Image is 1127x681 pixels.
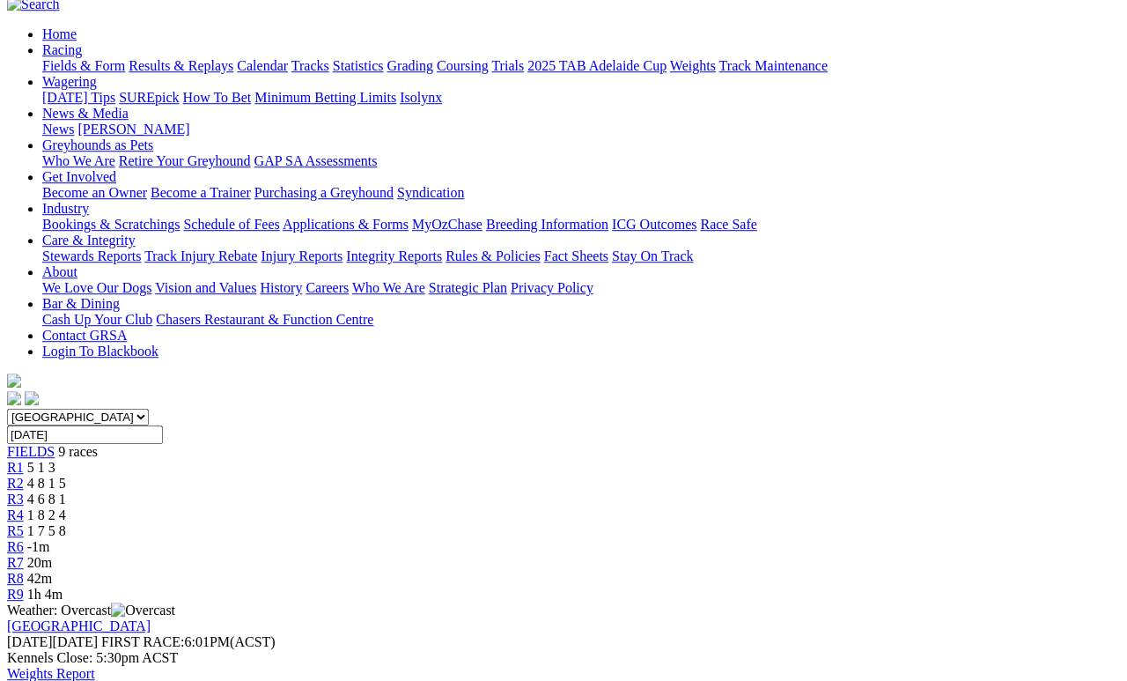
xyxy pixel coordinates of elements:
[7,391,21,405] img: facebook.svg
[7,650,1120,666] div: Kennels Close: 5:30pm ACST
[412,217,482,232] a: MyOzChase
[42,264,77,279] a: About
[27,492,66,507] span: 4 6 8 1
[306,280,349,295] a: Careers
[27,555,52,570] span: 20m
[27,523,66,538] span: 1 7 5 8
[42,58,125,73] a: Fields & Form
[42,312,1120,328] div: Bar & Dining
[42,153,115,168] a: Who We Are
[42,233,136,248] a: Care & Integrity
[612,248,693,263] a: Stay On Track
[333,58,384,73] a: Statistics
[151,185,251,200] a: Become a Trainer
[400,90,442,105] a: Isolynx
[42,90,1120,106] div: Wagering
[260,280,302,295] a: History
[42,248,1120,264] div: Care & Integrity
[7,492,24,507] a: R3
[111,603,175,618] img: Overcast
[101,634,276,649] span: 6:01PM(ACST)
[42,280,151,295] a: We Love Our Dogs
[7,444,55,459] a: FIELDS
[7,603,175,618] span: Weather: Overcast
[144,248,257,263] a: Track Injury Rebate
[42,26,77,41] a: Home
[42,217,1120,233] div: Industry
[429,280,507,295] a: Strategic Plan
[7,634,98,649] span: [DATE]
[254,153,378,168] a: GAP SA Assessments
[119,153,251,168] a: Retire Your Greyhound
[527,58,667,73] a: 2025 TAB Adelaide Cup
[42,169,116,184] a: Get Involved
[437,58,489,73] a: Coursing
[42,74,97,89] a: Wagering
[7,523,24,538] a: R5
[254,185,394,200] a: Purchasing a Greyhound
[544,248,608,263] a: Fact Sheets
[7,618,151,633] a: [GEOGRAPHIC_DATA]
[7,634,53,649] span: [DATE]
[42,344,158,359] a: Login To Blackbook
[42,248,141,263] a: Stewards Reports
[42,280,1120,296] div: About
[27,460,55,475] span: 5 1 3
[7,460,24,475] a: R1
[156,312,373,327] a: Chasers Restaurant & Function Centre
[42,201,89,216] a: Industry
[237,58,288,73] a: Calendar
[7,587,24,602] a: R9
[58,444,98,459] span: 9 races
[42,153,1120,169] div: Greyhounds as Pets
[397,185,464,200] a: Syndication
[129,58,233,73] a: Results & Replays
[283,217,409,232] a: Applications & Forms
[7,571,24,586] a: R8
[7,666,95,681] a: Weights Report
[42,328,127,343] a: Contact GRSA
[7,555,24,570] span: R7
[119,90,179,105] a: SUREpick
[42,90,115,105] a: [DATE] Tips
[42,185,147,200] a: Become an Owner
[719,58,828,73] a: Track Maintenance
[491,58,524,73] a: Trials
[352,280,425,295] a: Who We Are
[511,280,593,295] a: Privacy Policy
[42,312,152,327] a: Cash Up Your Club
[7,507,24,522] a: R4
[7,539,24,554] a: R6
[42,217,180,232] a: Bookings & Scratchings
[670,58,716,73] a: Weights
[7,374,21,388] img: logo-grsa-white.png
[700,217,756,232] a: Race Safe
[42,106,129,121] a: News & Media
[27,571,52,586] span: 42m
[27,587,63,602] span: 1h 4m
[101,634,184,649] span: FIRST RACE:
[387,58,433,73] a: Grading
[446,248,541,263] a: Rules & Policies
[346,248,442,263] a: Integrity Reports
[291,58,329,73] a: Tracks
[42,185,1120,201] div: Get Involved
[42,296,120,311] a: Bar & Dining
[77,122,189,137] a: [PERSON_NAME]
[261,248,343,263] a: Injury Reports
[27,476,66,491] span: 4 8 1 5
[254,90,396,105] a: Minimum Betting Limits
[42,42,82,57] a: Racing
[612,217,696,232] a: ICG Outcomes
[155,280,256,295] a: Vision and Values
[486,217,608,232] a: Breeding Information
[25,391,39,405] img: twitter.svg
[42,137,153,152] a: Greyhounds as Pets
